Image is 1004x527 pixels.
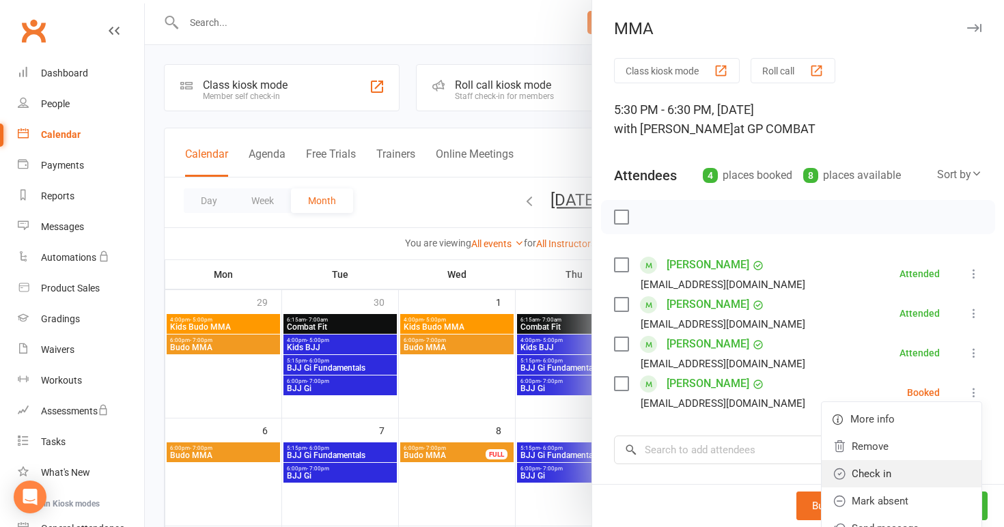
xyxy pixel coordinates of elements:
div: Calendar [41,129,81,140]
div: Reports [41,190,74,201]
a: Product Sales [18,273,144,304]
a: Clubworx [16,14,51,48]
span: with [PERSON_NAME] [614,122,734,136]
div: Waivers [41,344,74,355]
a: [PERSON_NAME] [667,373,749,395]
a: Gradings [18,304,144,334]
a: [PERSON_NAME] [667,333,749,355]
a: Tasks [18,427,144,457]
a: Check in [822,460,981,487]
button: Bulk add attendees [796,492,915,520]
div: Tasks [41,436,66,447]
div: places available [803,166,901,185]
input: Search to add attendees [614,436,982,464]
div: Assessments [41,405,109,416]
div: [EMAIL_ADDRESS][DOMAIN_NAME] [641,355,805,373]
div: People [41,98,70,109]
a: Automations [18,242,144,273]
a: [PERSON_NAME] [667,254,749,276]
a: Assessments [18,396,144,427]
div: [EMAIL_ADDRESS][DOMAIN_NAME] [641,276,805,294]
button: Class kiosk mode [614,58,740,83]
a: What's New [18,457,144,488]
a: Waivers [18,334,144,365]
div: Booked [907,388,940,397]
div: [EMAIL_ADDRESS][DOMAIN_NAME] [641,395,805,412]
div: 4 [703,168,718,183]
div: Payments [41,160,84,171]
div: Open Intercom Messenger [14,481,46,513]
a: [PERSON_NAME] [667,294,749,315]
div: Attended [900,269,940,279]
a: Dashboard [18,58,144,89]
a: More info [822,405,981,433]
div: Sort by [937,166,982,184]
a: Remove [822,433,981,460]
div: Attended [900,348,940,358]
div: Messages [41,221,84,232]
div: Automations [41,252,96,263]
a: Workouts [18,365,144,396]
a: Payments [18,150,144,181]
div: places booked [703,166,792,185]
div: What's New [41,467,90,478]
div: 5:30 PM - 6:30 PM, [DATE] [614,100,982,139]
div: 8 [803,168,818,183]
div: Product Sales [41,283,100,294]
div: Attended [900,309,940,318]
span: More info [850,411,895,427]
a: Mark absent [822,487,981,515]
div: MMA [592,19,1004,38]
a: Messages [18,212,144,242]
div: Gradings [41,313,80,324]
div: Attendees [614,166,677,185]
div: Workouts [41,375,82,386]
button: Roll call [751,58,835,83]
div: Dashboard [41,68,88,79]
a: Calendar [18,119,144,150]
span: at GP COMBAT [734,122,815,136]
a: People [18,89,144,119]
div: [EMAIL_ADDRESS][DOMAIN_NAME] [641,315,805,333]
a: Reports [18,181,144,212]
